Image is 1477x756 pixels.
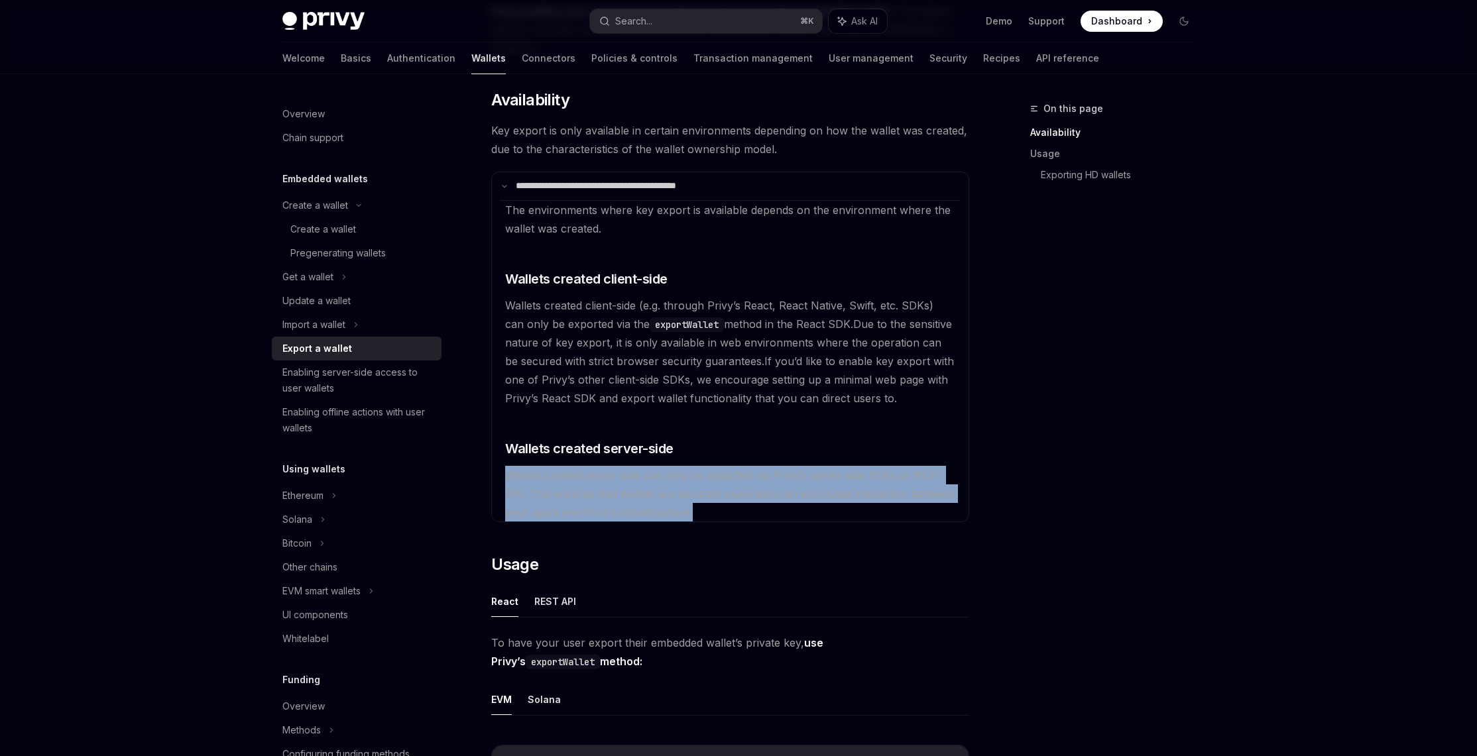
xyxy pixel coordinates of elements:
[491,586,518,617] button: React
[282,171,368,187] h5: Embedded wallets
[272,400,442,440] a: Enabling offline actions with user wallets
[282,631,329,647] div: Whitelabel
[282,535,312,551] div: Bitcoin
[272,217,442,241] a: Create a wallet
[1036,42,1099,74] a: API reference
[272,102,442,126] a: Overview
[851,15,878,28] span: Ask AI
[272,694,442,718] a: Overview
[591,42,678,74] a: Policies & controls
[929,42,967,74] a: Security
[800,16,814,27] span: ⌘ K
[1091,15,1142,28] span: Dashboard
[615,13,652,29] div: Search...
[282,364,434,396] div: Enabling server-side access to user wallets
[282,197,348,213] div: Create a wallet
[1028,15,1065,28] a: Support
[282,722,321,738] div: Methods
[491,636,823,668] strong: use Privy’s method:
[1173,11,1195,32] button: Toggle dark mode
[282,512,312,527] div: Solana
[693,42,813,74] a: Transaction management
[505,317,952,368] span: Due to the sensitive nature of key export, it is only available in web environments where the ope...
[282,583,361,599] div: EVM smart wallets
[491,554,538,575] span: Usage
[471,42,506,74] a: Wallets
[983,42,1020,74] a: Recipes
[272,360,442,400] a: Enabling server-side access to user wallets
[491,684,512,715] button: EVM
[650,317,724,332] code: exportWallet
[505,203,951,235] span: The environments where key export is available depends on the environment where the wallet was cr...
[282,130,343,146] div: Chain support
[282,12,365,30] img: dark logo
[272,241,442,265] a: Pregenerating wallets
[272,337,442,360] a: Export a wallet
[1043,101,1103,117] span: On this page
[290,221,356,237] div: Create a wallet
[282,672,320,688] h5: Funding
[282,317,345,333] div: Import a wallet
[829,42,914,74] a: User management
[282,341,352,356] div: Export a wallet
[282,269,333,285] div: Get a wallet
[505,354,954,405] span: If you’d like to enable key export with one of Privy’s other client-side SDKs, we encourage setti...
[526,655,600,669] code: exportWallet
[282,293,351,309] div: Update a wallet
[491,89,569,111] span: Availability
[272,555,442,579] a: Other chains
[282,559,337,575] div: Other chains
[272,627,442,651] a: Whitelabel
[282,42,325,74] a: Welcome
[272,603,442,627] a: UI components
[534,586,576,617] button: REST API
[528,684,561,715] button: Solana
[272,126,442,150] a: Chain support
[282,106,325,122] div: Overview
[282,488,324,504] div: Ethereum
[505,468,955,519] span: Wallets created server-side can only be exported via Privy’s server-side SDKs or REST API. This e...
[986,15,1012,28] a: Demo
[491,121,969,158] span: Key export is only available in certain environments depending on how the wallet was created, due...
[590,9,822,33] button: Search...⌘K
[491,633,969,671] span: To have your user export their embedded wallet’s private key,
[505,299,933,331] span: Wallets created client-side (e.g. through Privy’s React, React Native, Swift, etc. SDKs) can only...
[1030,143,1205,164] a: Usage
[1041,164,1205,186] a: Exporting HD wallets
[341,42,371,74] a: Basics
[387,42,455,74] a: Authentication
[522,42,575,74] a: Connectors
[272,289,442,313] a: Update a wallet
[829,9,887,33] button: Ask AI
[505,439,674,458] span: Wallets created server-side
[282,698,325,714] div: Overview
[1081,11,1163,32] a: Dashboard
[282,607,348,623] div: UI components
[1030,122,1205,143] a: Availability
[282,404,434,436] div: Enabling offline actions with user wallets
[282,461,345,477] h5: Using wallets
[505,270,668,288] span: Wallets created client-side
[290,245,386,261] div: Pregenerating wallets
